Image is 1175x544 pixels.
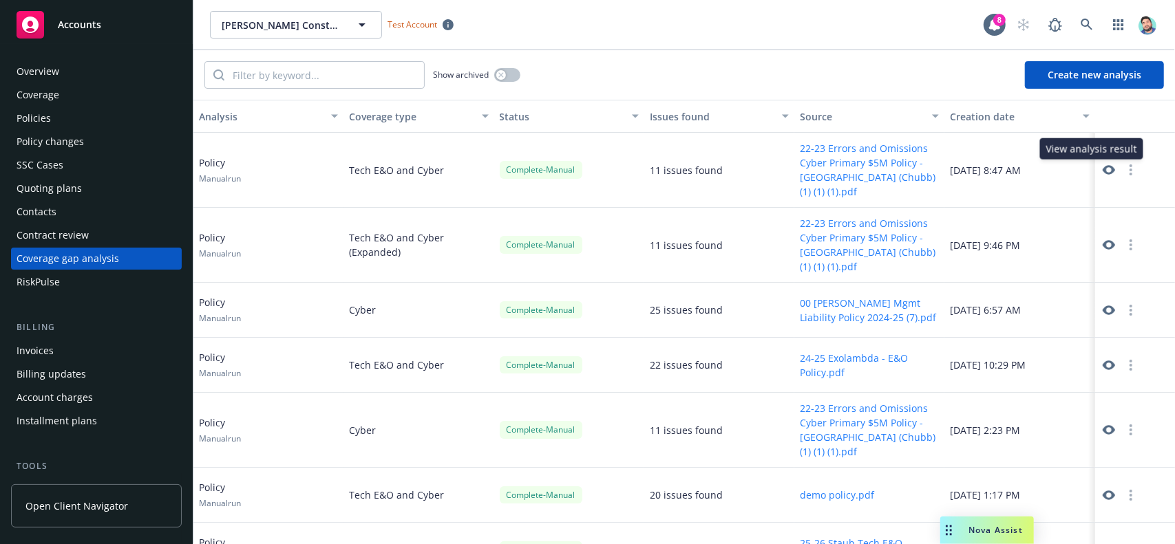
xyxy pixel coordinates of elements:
[17,387,93,409] div: Account charges
[650,488,723,502] div: 20 issues found
[199,295,241,324] div: Policy
[343,338,494,393] div: Tech E&O and Cyber
[17,131,84,153] div: Policy changes
[11,387,182,409] a: Account charges
[17,363,86,385] div: Billing updates
[199,248,241,259] span: Manual run
[800,488,874,502] button: demo policy.pdf
[11,459,182,473] div: Tools
[1136,14,1158,36] img: photo
[968,524,1023,536] span: Nova Assist
[343,208,494,283] div: Tech E&O and Cyber (Expanded)
[800,351,939,380] button: 24-25 Exolambda - E&O Policy.pdf
[944,393,1094,468] div: [DATE] 2:23 PM
[800,296,939,325] button: 00 [PERSON_NAME] Mgmt Liability Policy 2024-25 (7).pdf
[944,100,1094,133] button: Creation date
[343,283,494,338] div: Cyber
[11,84,182,106] a: Coverage
[222,18,341,32] span: [PERSON_NAME] Construction
[17,84,59,106] div: Coverage
[500,236,582,253] div: Complete - Manual
[494,100,644,133] button: Status
[388,19,437,30] span: Test Account
[199,480,241,509] div: Policy
[11,224,182,246] a: Contract review
[650,163,723,177] div: 11 issues found
[343,393,494,468] div: Cyber
[11,201,182,223] a: Contacts
[17,107,51,129] div: Policies
[11,320,182,334] div: Billing
[17,177,82,199] div: Quoting plans
[17,248,119,270] div: Coverage gap analysis
[11,363,182,385] a: Billing updates
[343,468,494,523] div: Tech E&O and Cyber
[944,283,1094,338] div: [DATE] 6:57 AM
[199,173,241,184] span: Manual run
[11,107,182,129] a: Policies
[800,216,939,274] button: 22-23 Errors and Omissions Cyber Primary $5M Policy - [GEOGRAPHIC_DATA] (Chubb) (1) (1) (1).pdf
[1105,11,1132,39] a: Switch app
[199,230,241,259] div: Policy
[650,358,723,372] div: 22 issues found
[349,109,473,124] div: Coverage type
[343,133,494,208] div: Tech E&O and Cyber
[993,14,1006,26] div: 8
[500,301,582,318] div: Complete - Manual
[199,155,241,184] div: Policy
[944,133,1094,208] div: [DATE] 8:47 AM
[1010,11,1037,39] a: Start snowing
[17,340,54,362] div: Invoices
[58,19,101,30] span: Accounts
[17,410,97,432] div: Installment plans
[11,6,182,44] a: Accounts
[1041,11,1069,39] a: Report a Bug
[650,109,774,124] div: Issues found
[644,100,794,133] button: Issues found
[1073,11,1101,39] a: Search
[25,499,128,513] span: Open Client Navigator
[11,154,182,176] a: SSC Cases
[11,177,182,199] a: Quoting plans
[199,367,241,379] span: Manual run
[11,340,182,362] a: Invoices
[650,423,723,437] div: 11 issues found
[433,69,489,80] span: Show archived
[940,516,1034,544] button: Nova Assist
[199,433,241,444] span: Manual run
[382,17,459,32] span: Test Account
[210,11,382,39] button: [PERSON_NAME] Construction
[17,61,59,83] div: Overview
[17,224,89,246] div: Contract review
[11,131,182,153] a: Policy changes
[800,141,939,199] button: 22-23 Errors and Omissions Cyber Primary $5M Policy - [GEOGRAPHIC_DATA] (Chubb) (1) (1) (1).pdf
[944,208,1094,283] div: [DATE] 9:46 PM
[17,154,63,176] div: SSC Cases
[500,356,582,373] div: Complete - Manual
[650,303,723,317] div: 25 issues found
[500,486,582,503] div: Complete - Manual
[193,100,343,133] button: Analysis
[11,410,182,432] a: Installment plans
[17,271,60,293] div: RiskPulse
[224,62,424,88] input: Filter by keyword...
[800,401,939,459] button: 22-23 Errors and Omissions Cyber Primary $5M Policy - [GEOGRAPHIC_DATA] (Chubb) (1) (1) (1).pdf
[11,61,182,83] a: Overview
[500,161,582,178] div: Complete - Manual
[944,338,1094,393] div: [DATE] 10:29 PM
[199,415,241,444] div: Policy
[199,350,241,379] div: Policy
[950,109,1074,124] div: Creation date
[17,201,56,223] div: Contacts
[213,69,224,80] svg: Search
[500,109,624,124] div: Status
[944,468,1094,523] div: [DATE] 1:17 PM
[11,248,182,270] a: Coverage gap analysis
[343,100,494,133] button: Coverage type
[650,238,723,252] div: 11 issues found
[794,100,944,133] button: Source
[199,109,323,124] div: Analysis
[500,421,582,438] div: Complete - Manual
[199,497,241,509] span: Manual run
[11,271,182,293] a: RiskPulse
